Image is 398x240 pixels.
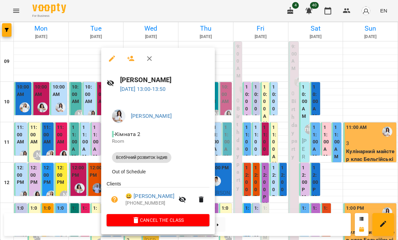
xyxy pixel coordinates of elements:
[112,131,142,137] span: - Кімната 2
[107,214,209,226] button: Cancel the class
[107,180,209,214] ul: Clients
[125,200,174,207] p: [PHONE_NUMBER]
[120,86,166,92] a: [DATE] 13:00-13:50
[112,155,171,161] span: Всебічний розвиток індив
[120,75,209,85] h6: [PERSON_NAME]
[131,113,172,119] a: [PERSON_NAME]
[112,109,125,123] img: 8a6d30e1977ec309429827344185c081.jpg
[107,192,123,208] button: Unpaid. Bill the attendance?
[125,192,174,200] a: 😀 [PERSON_NAME]
[112,216,204,224] span: Cancel the class
[107,166,209,178] li: Out of Schedule
[112,138,204,145] p: Room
